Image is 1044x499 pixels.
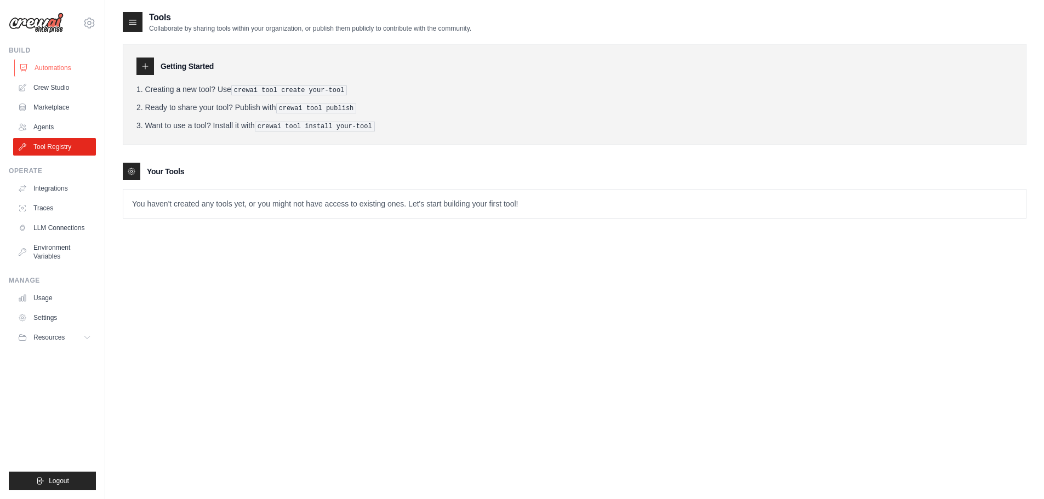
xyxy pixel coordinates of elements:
[13,239,96,265] a: Environment Variables
[123,190,1026,218] p: You haven't created any tools yet, or you might not have access to existing ones. Let's start bui...
[136,84,1013,95] li: Creating a new tool? Use
[136,120,1013,131] li: Want to use a tool? Install it with
[13,99,96,116] a: Marketplace
[13,79,96,96] a: Crew Studio
[9,13,64,33] img: Logo
[255,122,375,131] pre: crewai tool install your-tool
[149,11,471,24] h2: Tools
[14,59,97,77] a: Automations
[13,329,96,346] button: Resources
[13,309,96,326] a: Settings
[33,333,65,342] span: Resources
[147,166,184,177] h3: Your Tools
[276,104,357,113] pre: crewai tool publish
[231,85,347,95] pre: crewai tool create your-tool
[13,289,96,307] a: Usage
[13,180,96,197] a: Integrations
[9,46,96,55] div: Build
[136,102,1013,113] li: Ready to share your tool? Publish with
[9,276,96,285] div: Manage
[13,138,96,156] a: Tool Registry
[9,167,96,175] div: Operate
[13,219,96,237] a: LLM Connections
[13,118,96,136] a: Agents
[9,472,96,490] button: Logout
[161,61,214,72] h3: Getting Started
[49,477,69,485] span: Logout
[13,199,96,217] a: Traces
[149,24,471,33] p: Collaborate by sharing tools within your organization, or publish them publicly to contribute wit...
